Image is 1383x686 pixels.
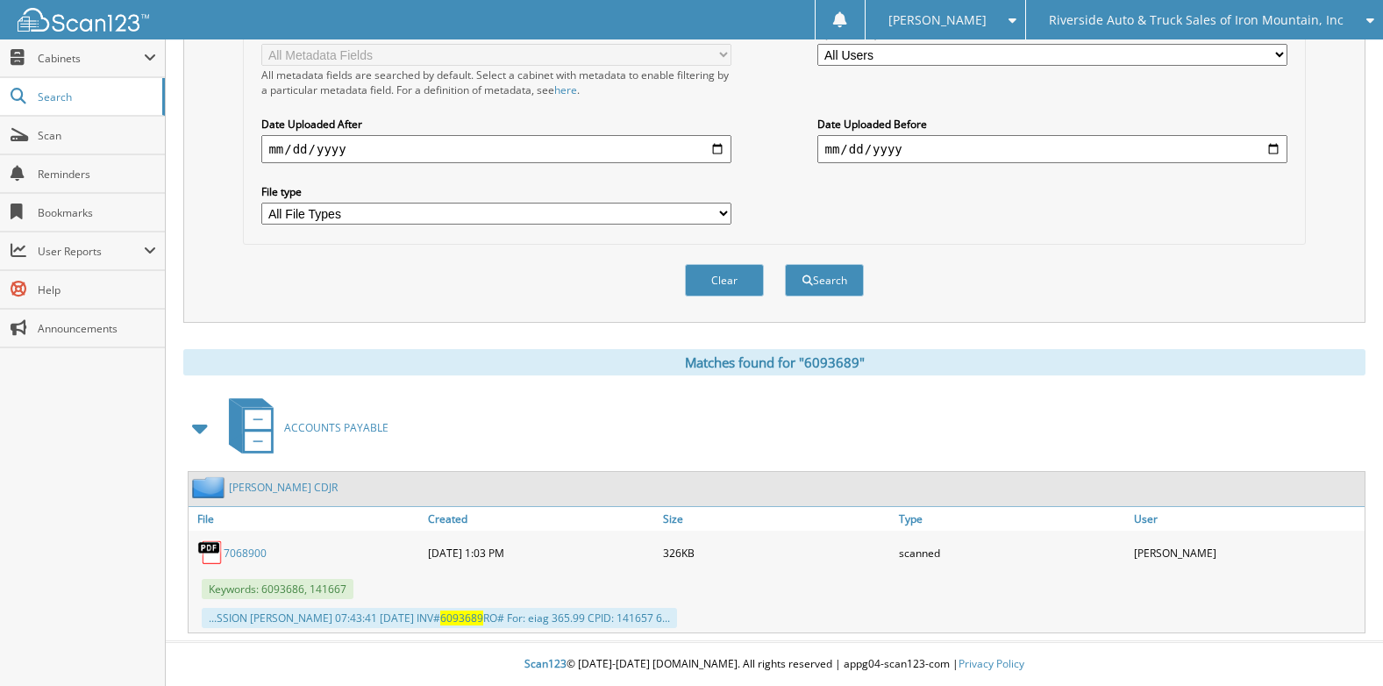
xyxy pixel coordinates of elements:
a: Privacy Policy [959,656,1024,671]
img: scan123-logo-white.svg [18,8,149,32]
a: 7068900 [224,546,267,561]
button: Clear [685,264,764,297]
span: User Reports [38,244,144,259]
div: [PERSON_NAME] [1130,535,1365,570]
label: Date Uploaded Before [817,117,1287,132]
a: File [189,507,424,531]
input: start [261,135,731,163]
span: [PERSON_NAME] [888,15,987,25]
a: [PERSON_NAME] CDJR [229,480,338,495]
span: ACCOUNTS PAYABLE [284,420,389,435]
span: Keywords: 6093686, 141667 [202,579,353,599]
a: here [554,82,577,97]
a: Size [659,507,894,531]
a: User [1130,507,1365,531]
span: Announcements [38,321,156,336]
span: 6093689 [440,611,483,625]
div: All metadata fields are searched by default. Select a cabinet with metadata to enable filtering b... [261,68,731,97]
button: Search [785,264,864,297]
span: Search [38,89,153,104]
a: Created [424,507,659,531]
div: 326KB [659,535,894,570]
span: Scan123 [524,656,567,671]
span: Scan [38,128,156,143]
iframe: Chat Widget [1295,602,1383,686]
label: Date Uploaded After [261,117,731,132]
div: [DATE] 1:03 PM [424,535,659,570]
span: Help [38,282,156,297]
div: scanned [895,535,1130,570]
div: Matches found for "6093689" [183,349,1365,375]
div: © [DATE]-[DATE] [DOMAIN_NAME]. All rights reserved | appg04-scan123-com | [166,643,1383,686]
img: PDF.png [197,540,224,566]
span: Riverside Auto & Truck Sales of Iron Mountain, Inc [1049,15,1344,25]
a: ACCOUNTS PAYABLE [218,393,389,462]
span: Cabinets [38,51,144,66]
input: end [817,135,1287,163]
img: folder2.png [192,476,229,498]
div: ...SSION [PERSON_NAME] 07:43:41 [DATE] INV# RO# For: eiag 365.99 CPID: 141657 6... [202,608,677,628]
span: Reminders [38,167,156,182]
span: Bookmarks [38,205,156,220]
a: Type [895,507,1130,531]
label: File type [261,184,731,199]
